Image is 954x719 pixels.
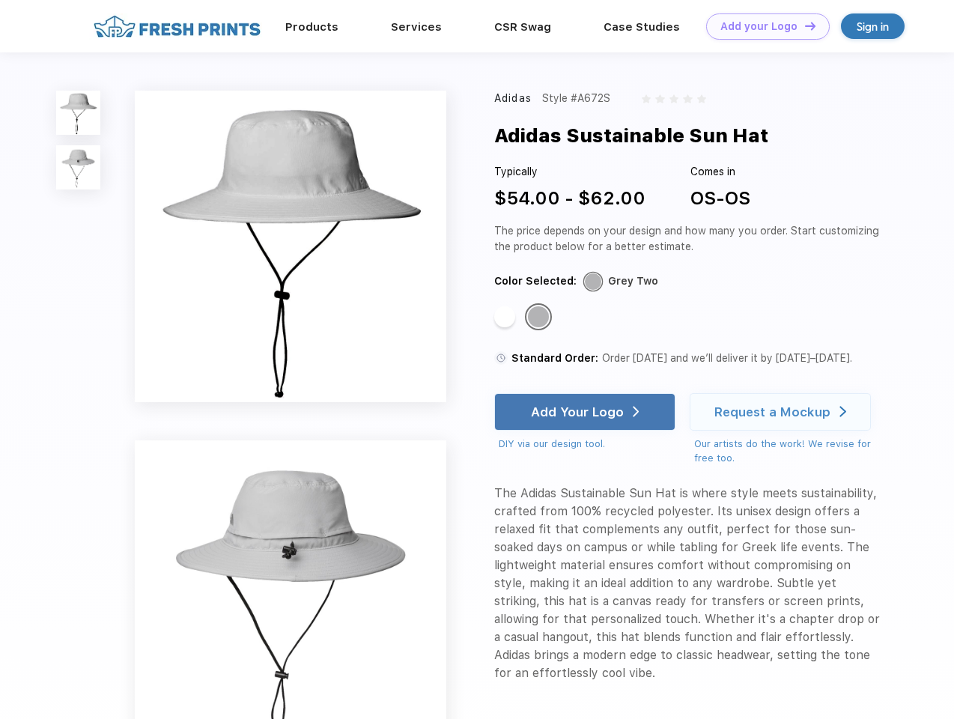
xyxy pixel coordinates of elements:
div: Adidas Sustainable Sun Hat [494,121,768,150]
img: fo%20logo%202.webp [89,13,265,40]
span: Order [DATE] and we’ll deliver it by [DATE]–[DATE]. [602,352,852,364]
div: Request a Mockup [714,404,830,419]
img: DT [805,22,815,30]
img: gray_star.svg [683,94,692,103]
div: Color Selected: [494,273,577,289]
div: The price depends on your design and how many you order. Start customizing the product below for ... [494,223,885,255]
img: gray_star.svg [642,94,651,103]
div: Add Your Logo [531,404,624,419]
div: White [494,306,515,327]
div: Typically [494,164,645,180]
a: Products [285,20,338,34]
img: func=resize&h=640 [135,91,446,402]
img: func=resize&h=100 [56,91,100,135]
div: Add your Logo [720,20,797,33]
a: Sign in [841,13,905,39]
img: gray_star.svg [697,94,706,103]
div: Sign in [857,18,889,35]
img: gray_star.svg [655,94,664,103]
div: Grey Two [608,273,658,289]
div: DIY via our design tool. [499,437,675,452]
img: func=resize&h=100 [56,145,100,189]
div: OS-OS [690,185,750,212]
div: Grey Two [528,306,549,327]
span: Standard Order: [511,352,598,364]
div: Adidas [494,91,532,106]
div: Style #A672S [542,91,610,106]
img: white arrow [633,406,639,417]
div: Comes in [690,164,750,180]
img: white arrow [839,406,846,417]
img: gray_star.svg [669,94,678,103]
img: standard order [494,351,508,365]
div: $54.00 - $62.00 [494,185,645,212]
div: Our artists do the work! We revise for free too. [694,437,885,466]
div: The Adidas Sustainable Sun Hat is where style meets sustainability, crafted from 100% recycled po... [494,485,885,682]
